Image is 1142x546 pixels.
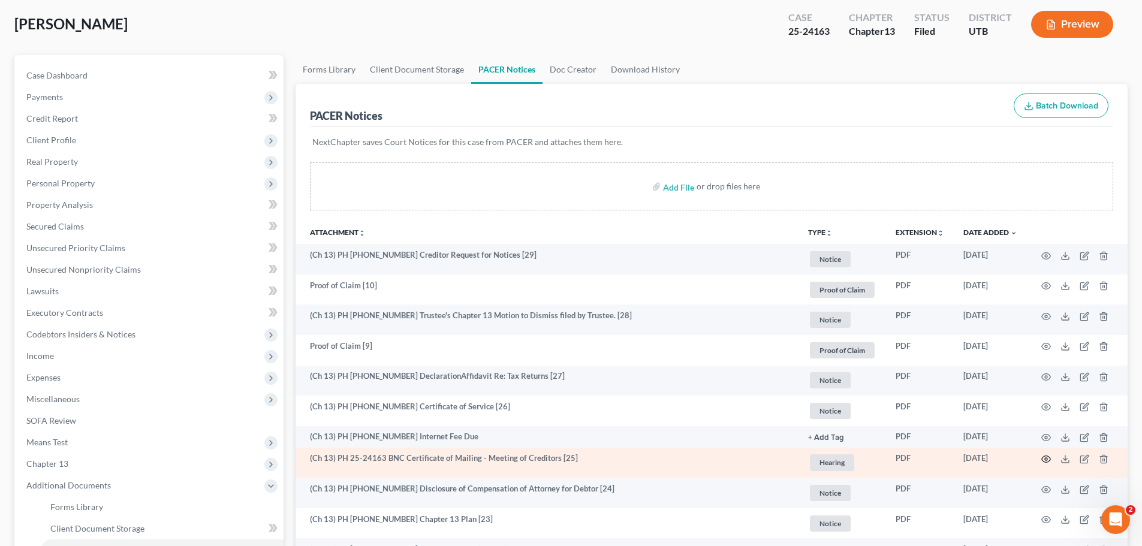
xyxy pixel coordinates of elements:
iframe: Intercom live chat [1101,505,1130,534]
span: Additional Documents [26,480,111,490]
a: PACER Notices [471,55,543,84]
a: Unsecured Nonpriority Claims [17,259,284,280]
span: Unsecured Priority Claims [26,243,125,253]
span: Client Profile [26,135,76,145]
td: (Ch 13) PH 25-24163 BNC Certificate of Mailing - Meeting of Creditors [25] [296,448,799,478]
td: Proof of Claim [10] [296,274,799,305]
span: Notice [810,485,851,501]
td: [DATE] [954,366,1027,396]
a: Credit Report [17,108,284,129]
td: PDF [886,478,954,508]
div: or drop files here [697,180,760,192]
span: Forms Library [50,502,103,512]
i: unfold_more [358,230,366,237]
a: Extensionunfold_more [896,228,944,237]
a: Download History [604,55,687,84]
div: 25-24163 [788,25,830,38]
span: Personal Property [26,178,95,188]
span: Notice [810,403,851,419]
a: Proof of Claim [808,340,876,360]
span: Chapter 13 [26,458,68,469]
span: Notice [810,372,851,388]
button: Preview [1031,11,1113,38]
td: [DATE] [954,448,1027,478]
td: PDF [886,396,954,426]
span: Client Document Storage [50,523,144,533]
td: [DATE] [954,396,1027,426]
a: Proof of Claim [808,280,876,300]
button: Batch Download [1014,93,1108,119]
td: Proof of Claim [9] [296,335,799,366]
i: unfold_more [937,230,944,237]
span: 2 [1126,505,1135,515]
span: SOFA Review [26,415,76,426]
a: Notice [808,514,876,533]
td: PDF [886,366,954,396]
span: Secured Claims [26,221,84,231]
i: unfold_more [825,230,833,237]
span: Proof of Claim [810,282,875,298]
td: (Ch 13) PH [PHONE_NUMBER] Certificate of Service [26] [296,396,799,426]
td: [DATE] [954,304,1027,335]
a: Notice [808,249,876,269]
div: UTB [969,25,1012,38]
span: Expenses [26,372,61,382]
span: 13 [884,25,895,37]
a: Lawsuits [17,280,284,302]
td: PDF [886,508,954,539]
td: (Ch 13) PH [PHONE_NUMBER] Chapter 13 Plan [23] [296,508,799,539]
td: [DATE] [954,478,1027,508]
span: Credit Report [26,113,78,123]
div: Filed [914,25,950,38]
span: Hearing [810,454,854,470]
span: Executory Contracts [26,307,103,318]
div: District [969,11,1012,25]
div: Chapter [849,25,895,38]
a: SOFA Review [17,410,284,432]
span: Miscellaneous [26,394,80,404]
div: PACER Notices [310,108,382,123]
span: Payments [26,92,63,102]
td: PDF [886,304,954,335]
span: Means Test [26,437,68,447]
a: Date Added expand_more [963,228,1017,237]
td: PDF [886,448,954,478]
span: Real Property [26,156,78,167]
a: Forms Library [296,55,363,84]
a: Executory Contracts [17,302,284,324]
p: NextChapter saves Court Notices for this case from PACER and attaches them here. [312,136,1111,148]
a: + Add Tag [808,431,876,442]
button: TYPEunfold_more [808,229,833,237]
td: PDF [886,274,954,305]
td: PDF [886,244,954,274]
a: Forms Library [41,496,284,518]
a: Client Document Storage [363,55,471,84]
div: Case [788,11,830,25]
a: Case Dashboard [17,65,284,86]
a: Hearing [808,453,876,472]
span: Property Analysis [26,200,93,210]
span: Unsecured Nonpriority Claims [26,264,141,274]
span: Lawsuits [26,286,59,296]
a: Unsecured Priority Claims [17,237,284,259]
td: PDF [886,335,954,366]
td: [DATE] [954,508,1027,539]
span: Notice [810,312,851,328]
a: Notice [808,310,876,330]
span: Income [26,351,54,361]
button: + Add Tag [808,434,844,442]
td: (Ch 13) PH [PHONE_NUMBER] DeclarationAffidavit Re: Tax Returns [27] [296,366,799,396]
span: Proof of Claim [810,342,875,358]
a: Notice [808,401,876,421]
a: Secured Claims [17,216,284,237]
td: PDF [886,426,954,448]
td: [DATE] [954,426,1027,448]
td: [DATE] [954,274,1027,305]
td: (Ch 13) PH [PHONE_NUMBER] Disclosure of Compensation of Attorney for Debtor [24] [296,478,799,508]
td: (Ch 13) PH [PHONE_NUMBER] Internet Fee Due [296,426,799,448]
a: Doc Creator [543,55,604,84]
a: Notice [808,483,876,503]
div: Chapter [849,11,895,25]
span: Codebtors Insiders & Notices [26,329,135,339]
span: Notice [810,251,851,267]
